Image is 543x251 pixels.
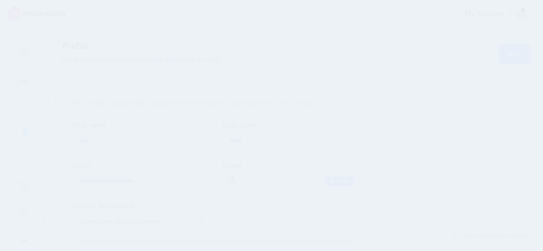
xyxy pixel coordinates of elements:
[222,120,359,130] label: Last name
[229,176,237,185] img: Enda_Cusack_founder_of_BuyStocks.ai_thumb.png
[448,229,533,241] a: Tell us how we can improve
[8,6,66,21] img: Missinglettr
[326,177,353,186] a: Browse
[62,42,370,50] span: Profile
[222,160,359,170] label: Image
[79,216,198,227] div: Choose one of the following
[62,54,370,66] span: Keep your profile and personal details up to date
[456,3,530,24] a: My Account
[73,160,209,170] label: Email
[73,213,209,230] button: Choose one of the following
[20,47,28,55] img: menu.png
[73,120,209,130] label: First name
[499,44,530,64] button: Save
[73,200,209,211] label: Default Workspace
[73,98,360,109] p: To update your profile complete the form below and click the 'Save' button.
